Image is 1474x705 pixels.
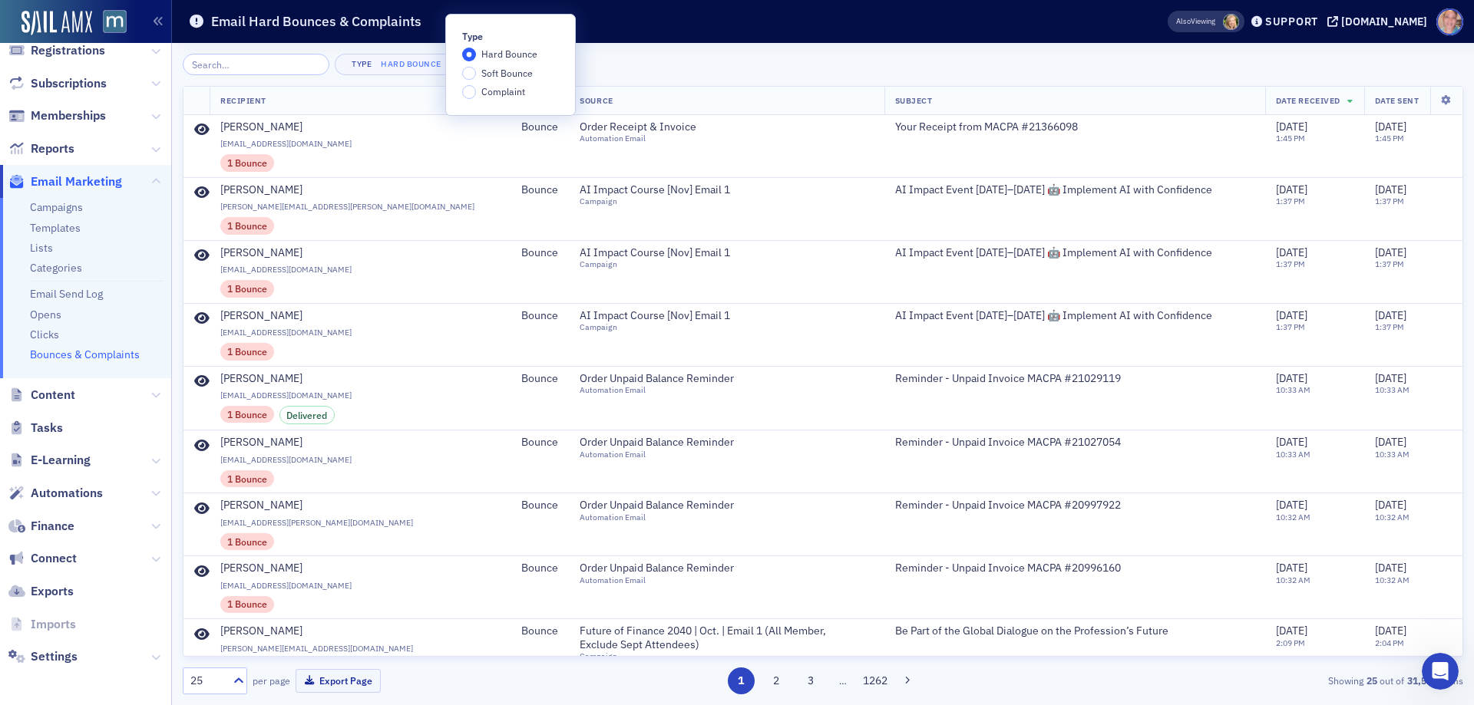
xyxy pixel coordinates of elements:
div: Bounce [521,309,558,323]
button: 1 [728,667,755,694]
div: Type [462,31,483,42]
div: Campaign [580,651,859,661]
span: Subject [895,95,933,106]
span: [PERSON_NAME][EMAIL_ADDRESS][DOMAIN_NAME] [220,644,500,654]
a: View Homepage [92,10,127,36]
a: Settings [8,648,78,665]
span: [DATE] [1276,308,1307,322]
a: [PERSON_NAME] [220,499,500,512]
h1: [PERSON_NAME] [74,8,174,19]
time: 1:37 PM [1375,321,1404,332]
button: 3 [798,667,825,694]
div: 1 Bounce [220,406,274,423]
span: Date Received [1276,95,1340,106]
a: Content [8,387,75,404]
div: 1 Bounce [220,533,274,550]
button: Send a message… [263,496,288,521]
div: Hi [PERSON_NAME], [25,405,239,420]
span: Exports [31,583,74,600]
button: Start recording [97,502,110,515]
span: Connect [31,550,77,567]
div: Campaign [580,322,730,332]
button: 1262 [862,667,889,694]
a: Order Unpaid Balance ReminderAutomation Email [580,436,748,460]
a: E-Learning [8,452,91,469]
textarea: Message… [13,470,294,496]
span: Reminder - Unpaid Invoice MACPA #20997922 [895,499,1121,512]
a: Email Send Log [30,287,103,301]
time: 2:09 PM [1276,637,1305,648]
time: 1:37 PM [1276,321,1305,332]
input: Search… [183,54,329,75]
a: [PERSON_NAME] [220,183,500,197]
time: 1:37 PM [1375,259,1404,269]
span: AI Impact Event [DATE]–[DATE] 🤖 Implement AI with Confidence [895,246,1212,260]
span: Recipient [220,95,266,106]
span: AI Impact Course [Nov] Email 1 [580,309,730,323]
span: Automations [31,485,103,502]
a: Templates [30,221,81,235]
span: × [444,58,458,71]
span: [DATE] [1375,245,1406,259]
span: Imports [31,616,76,633]
a: Order Unpaid Balance ReminderAutomation Email [580,499,748,522]
button: Gif picker [73,502,85,515]
button: go back [10,6,39,35]
div: Also [1176,16,1191,26]
span: [EMAIL_ADDRESS][PERSON_NAME][DOMAIN_NAME] [220,518,500,528]
time: 10:33 AM [1276,384,1310,395]
a: Email Marketing [8,173,122,190]
a: [PERSON_NAME] [220,562,500,575]
span: AI Impact Event [DATE]–[DATE] 🤖 Implement AI with Confidence [895,183,1212,197]
time: 1:37 PM [1276,196,1305,206]
img: Profile image for Aidan [46,363,61,378]
div: Bounce [521,183,558,197]
span: AI Impact Course [Nov] Email 1 [580,246,730,260]
span: [EMAIL_ADDRESS][DOMAIN_NAME] [220,455,500,465]
div: 1 Bounce [220,343,274,360]
span: Your Receipt from MACPA #21366098 [895,120,1078,134]
span: Hard Bounce [481,48,537,60]
div: Have a great weekend! [68,196,283,211]
b: under 15 minutes [38,325,144,338]
img: SailAMX [103,10,127,34]
div: joined the conversation [66,364,262,377]
div: Operator says… [12,232,295,361]
div: Here is a product example - [68,68,283,97]
span: Be Part of the Global Dialogue on the Profession’s Future [895,624,1168,638]
iframe: Intercom live chat [1422,653,1459,690]
a: [PERSON_NAME] [220,309,500,323]
div: 1 Bounce [220,596,274,613]
a: Bounces & Complaints [30,348,140,361]
div: [PERSON_NAME] [220,120,302,134]
a: [PERSON_NAME] [220,246,500,260]
span: [DATE] [1276,245,1307,259]
span: Content [31,387,75,404]
span: [DATE] [1276,435,1307,449]
div: [PERSON_NAME] [220,499,302,512]
span: [DATE] [1276,120,1307,133]
span: Rebekah Olson [1223,14,1239,30]
strong: 31,532 [1404,674,1439,687]
a: AI Impact Course [Nov] Email 1Campaign [580,309,744,333]
span: Memberships [31,107,106,124]
div: Bounce [521,436,558,450]
div: [DOMAIN_NAME] [1341,15,1427,28]
div: I was able to replicate, we'll get it fixed. [25,428,239,443]
img: SailAMX [21,11,92,35]
a: Order Unpaid Balance ReminderAutomation Email [580,562,748,585]
span: [DATE] [1375,308,1406,322]
time: 10:33 AM [1375,384,1410,395]
span: [DATE] [1375,183,1406,196]
div: Automation Email [580,133,719,143]
span: E-Learning [31,452,91,469]
div: [PERSON_NAME] [220,183,302,197]
span: [EMAIL_ADDRESS][DOMAIN_NAME] [220,581,500,591]
div: Bounce [521,246,558,260]
div: Showing out of items [1047,674,1463,687]
div: 1 Bounce [220,154,274,171]
span: [DATE] [1375,120,1406,133]
div: Automation Email [580,385,734,395]
div: Bounce [521,562,558,575]
span: [EMAIL_ADDRESS][DOMAIN_NAME] [220,139,500,149]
